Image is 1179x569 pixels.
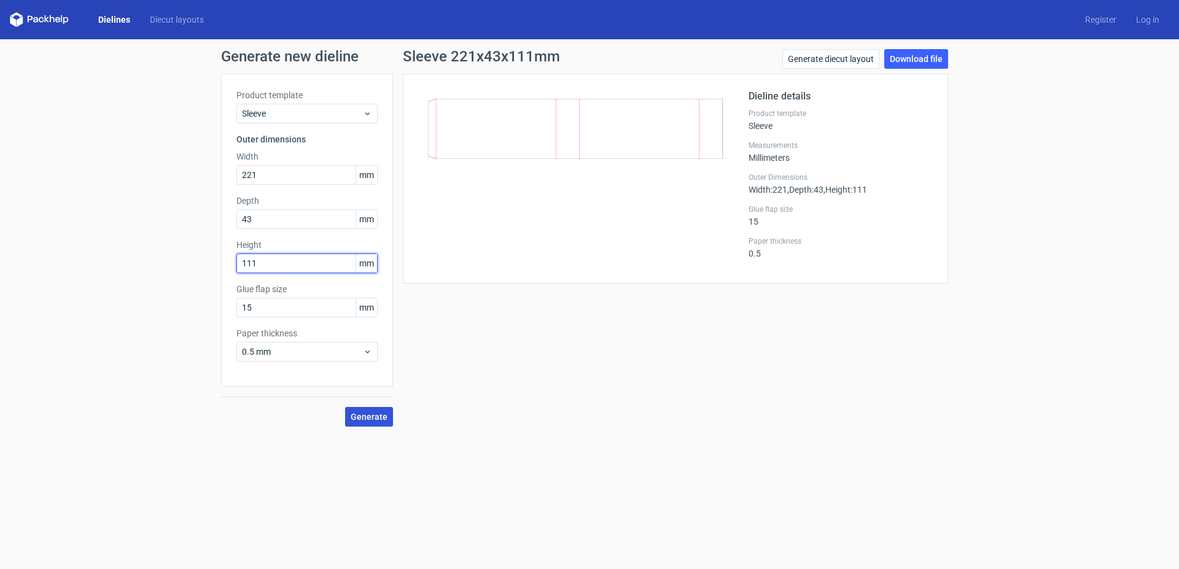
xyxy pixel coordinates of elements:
a: Diecut layouts [140,14,214,26]
span: Width : 221 [749,185,787,195]
a: Dielines [88,14,140,26]
label: Paper thickness [236,327,378,339]
h3: Outer dimensions [236,133,378,145]
span: , Height : 111 [823,185,867,195]
div: Millimeters [749,141,933,163]
span: mm [356,166,377,184]
div: 15 [749,204,933,226]
label: Paper thickness [749,236,933,246]
label: Product template [749,109,933,118]
span: Generate [351,412,387,421]
label: Glue flap size [749,204,933,214]
span: mm [356,210,377,228]
h2: Dieline details [749,89,933,104]
a: Download file [884,49,948,69]
label: Depth [236,195,378,207]
span: Sleeve [242,107,363,120]
label: Measurements [749,141,933,150]
h1: Sleeve 221x43x111mm [403,49,560,64]
a: Log in [1126,14,1169,26]
span: 0.5 mm [242,346,363,358]
label: Glue flap size [236,283,378,295]
span: , Depth : 43 [787,185,823,195]
span: mm [356,254,377,273]
h1: Generate new dieline [221,49,958,64]
div: Sleeve [749,109,933,131]
a: Register [1075,14,1126,26]
label: Product template [236,89,378,101]
a: Generate diecut layout [782,49,879,69]
label: Outer Dimensions [749,172,933,182]
span: mm [356,298,377,317]
button: Generate [345,407,393,427]
label: Height [236,239,378,251]
div: 0.5 [749,236,933,258]
label: Width [236,150,378,163]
